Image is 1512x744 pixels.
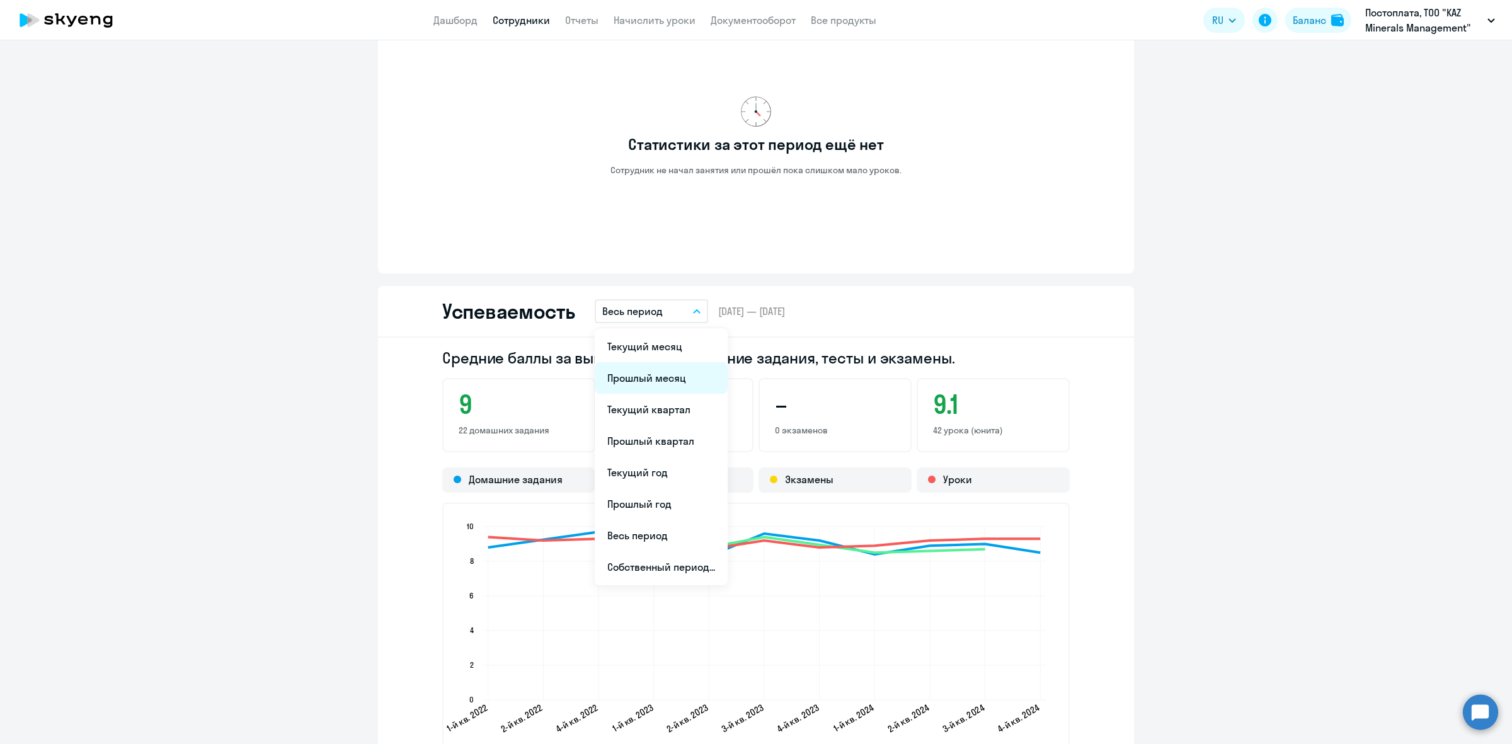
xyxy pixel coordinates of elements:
text: 2 [470,660,474,670]
text: 2-й кв. 2024 [886,702,931,735]
text: 2-й кв. 2022 [499,702,544,735]
ul: RU [595,328,728,585]
text: 4-й кв. 2022 [554,702,600,735]
p: Сотрудник не начал занятия или прошёл пока слишком мало уроков. [610,164,902,176]
p: 0 экзаменов [775,425,895,436]
a: Все продукты [811,14,876,26]
span: [DATE] — [DATE] [718,304,785,318]
text: 6 [469,591,474,600]
button: Весь период [595,299,708,323]
a: Начислить уроки [614,14,696,26]
a: Дашборд [433,14,478,26]
text: 4-й кв. 2024 [995,702,1041,735]
a: Отчеты [565,14,598,26]
h2: Средние баллы за выполненные домашние задания, тесты и экзамены. [442,348,1070,368]
text: 4-й кв. 2023 [775,702,821,735]
div: Уроки [917,467,1070,493]
text: 2-й кв. 2023 [665,702,710,735]
h3: 9 [459,389,579,420]
h3: Статистики за этот период ещё нет [628,134,883,154]
span: RU [1212,13,1223,28]
button: Балансbalance [1285,8,1351,33]
text: 3-й кв. 2023 [719,702,765,735]
p: 42 урока (юнита) [933,425,1053,436]
p: Весь период [602,304,663,319]
h2: Успеваемость [442,299,575,324]
button: Постоплата, ТОО "KAZ Minerals Management" [1359,5,1501,35]
p: 22 домашних задания [459,425,579,436]
text: 10 [467,522,474,531]
a: Документооборот [711,14,796,26]
text: 0 [469,695,474,704]
text: 4 [470,626,474,635]
button: RU [1203,8,1245,33]
text: 1-й кв. 2022 [445,702,489,734]
img: no-data [741,96,771,127]
img: balance [1331,14,1344,26]
h3: – [775,389,895,420]
text: 1-й кв. 2023 [610,702,655,734]
h3: 9.1 [933,389,1053,420]
text: 3-й кв. 2024 [941,702,987,735]
a: Сотрудники [493,14,550,26]
text: 1-й кв. 2024 [832,702,876,734]
div: Домашние задания [442,467,595,493]
text: 8 [470,556,474,566]
div: Баланс [1293,13,1326,28]
p: Постоплата, ТОО "KAZ Minerals Management" [1365,5,1482,35]
div: Экзамены [759,467,912,493]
